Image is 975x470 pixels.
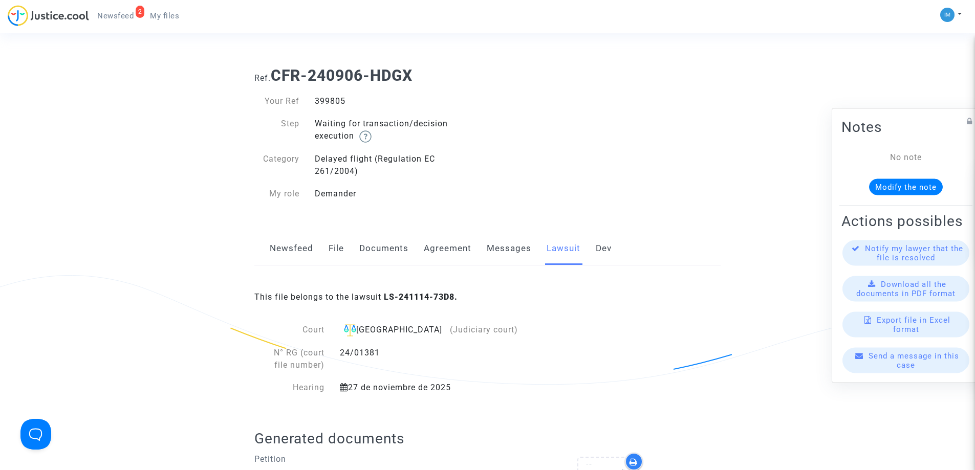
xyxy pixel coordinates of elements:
[247,188,307,200] div: My role
[307,153,488,177] div: Delayed flight (Regulation EC 261/2004)
[20,419,51,450] iframe: Help Scout Beacon - Open
[254,382,332,394] div: Hearing
[307,118,488,143] div: Waiting for transaction/decision execution
[254,292,458,302] span: This file belongs to the lawsuit
[869,178,943,195] button: Modify the note
[344,324,356,337] img: icon-faciliter-sm.svg
[150,11,179,20] span: My files
[271,66,413,84] b: CFR-240906-HDGX
[450,325,518,334] span: (Judiciary court)
[89,8,142,24] a: 2Newsfeed
[247,118,307,143] div: Step
[856,279,956,298] span: Download all the documents in PDF format
[254,73,271,83] span: Ref.
[841,118,970,136] h2: Notes
[841,212,970,230] h2: Actions possibles
[247,153,307,177] div: Category
[142,8,187,24] a: My files
[254,430,721,447] h2: Generated documents
[97,11,134,20] span: Newsfeed
[857,151,955,163] div: No note
[270,232,313,265] a: Newsfeed
[332,347,539,371] div: 24/01381
[340,324,532,337] div: [GEOGRAPHIC_DATA]
[359,130,372,143] img: help.svg
[307,95,488,107] div: 399805
[424,232,471,265] a: Agreement
[596,232,612,265] a: Dev
[940,8,955,22] img: a105443982b9e25553e3eed4c9f672e7
[254,324,332,337] div: Court
[865,243,963,262] span: Notify my lawyer that the file is resolved
[877,315,950,333] span: Export file in Excel format
[332,382,539,394] div: 27 de noviembre de 2025
[487,232,531,265] a: Messages
[547,232,580,265] a: Lawsuit
[8,5,89,26] img: jc-logo.svg
[329,232,344,265] a: File
[307,188,488,200] div: Demander
[136,6,145,18] div: 2
[384,292,458,302] b: LS-241114-73D8.
[254,347,332,371] div: N° RG (court file number)
[869,351,959,369] span: Send a message in this case
[359,232,408,265] a: Documents
[247,95,307,107] div: Your Ref
[254,453,480,465] p: Petition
